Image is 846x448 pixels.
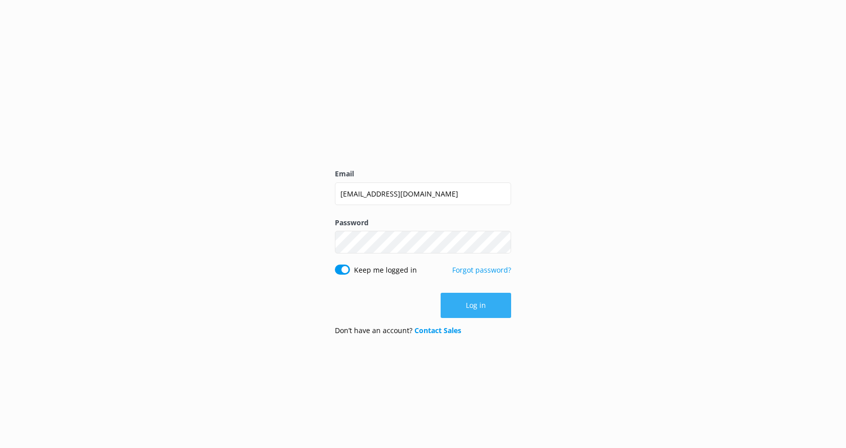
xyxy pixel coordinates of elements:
input: user@emailaddress.com [335,182,511,205]
a: Contact Sales [414,326,461,335]
label: Password [335,217,511,228]
p: Don’t have an account? [335,325,461,336]
label: Keep me logged in [354,265,417,276]
a: Forgot password? [452,265,511,275]
button: Show password [491,232,511,252]
label: Email [335,168,511,179]
button: Log in [441,293,511,318]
